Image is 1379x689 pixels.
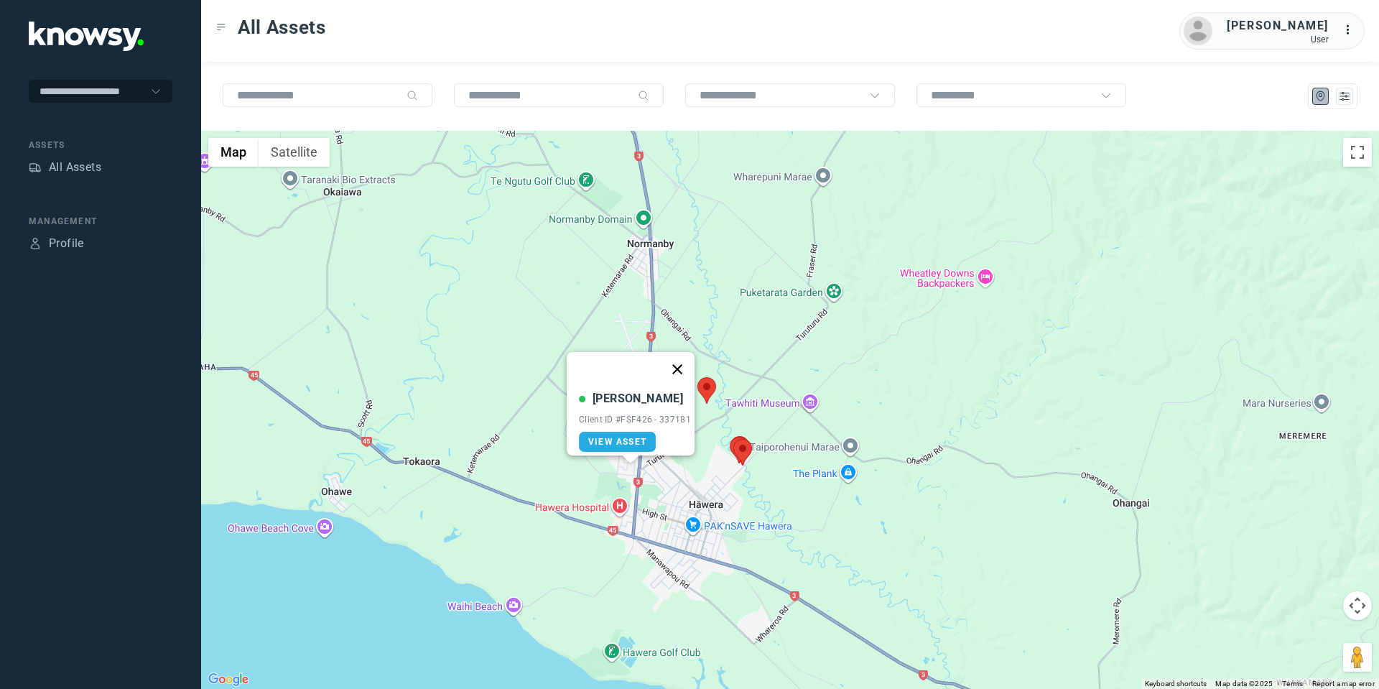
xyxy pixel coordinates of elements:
div: Management [29,215,172,228]
div: Assets [29,161,42,174]
a: Report a map error [1312,680,1375,688]
button: Keyboard shortcuts [1145,679,1207,689]
div: : [1343,22,1360,41]
button: Drag Pegman onto the map to open Street View [1343,643,1372,672]
div: Toggle Menu [216,22,226,32]
img: Application Logo [29,22,144,51]
a: ProfileProfile [29,235,84,252]
div: All Assets [49,159,101,176]
div: Search [638,90,649,101]
a: AssetsAll Assets [29,159,101,176]
div: Profile [29,237,42,250]
div: Client ID #FSF426 - 337181 [579,415,691,425]
div: Profile [49,235,84,252]
div: : [1343,22,1360,39]
div: [PERSON_NAME] [1227,17,1329,34]
div: User [1227,34,1329,45]
div: List [1338,90,1351,103]
div: Assets [29,139,172,152]
button: Toggle fullscreen view [1343,138,1372,167]
a: Terms (opens in new tab) [1282,680,1304,688]
img: avatar.png [1184,17,1212,45]
tspan: ... [1344,24,1358,35]
span: View Asset [588,437,646,447]
div: Map [1314,90,1327,103]
div: Search [407,90,418,101]
button: Map camera controls [1343,591,1372,620]
button: Show street map [208,138,259,167]
button: Close [660,352,695,387]
span: Map data ©2025 [1215,680,1273,688]
a: View Asset [579,432,656,452]
img: Google [205,670,252,689]
div: [PERSON_NAME] [593,390,683,407]
a: Open this area in Google Maps (opens a new window) [205,670,252,689]
button: Show satellite imagery [259,138,330,167]
span: All Assets [238,14,326,40]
